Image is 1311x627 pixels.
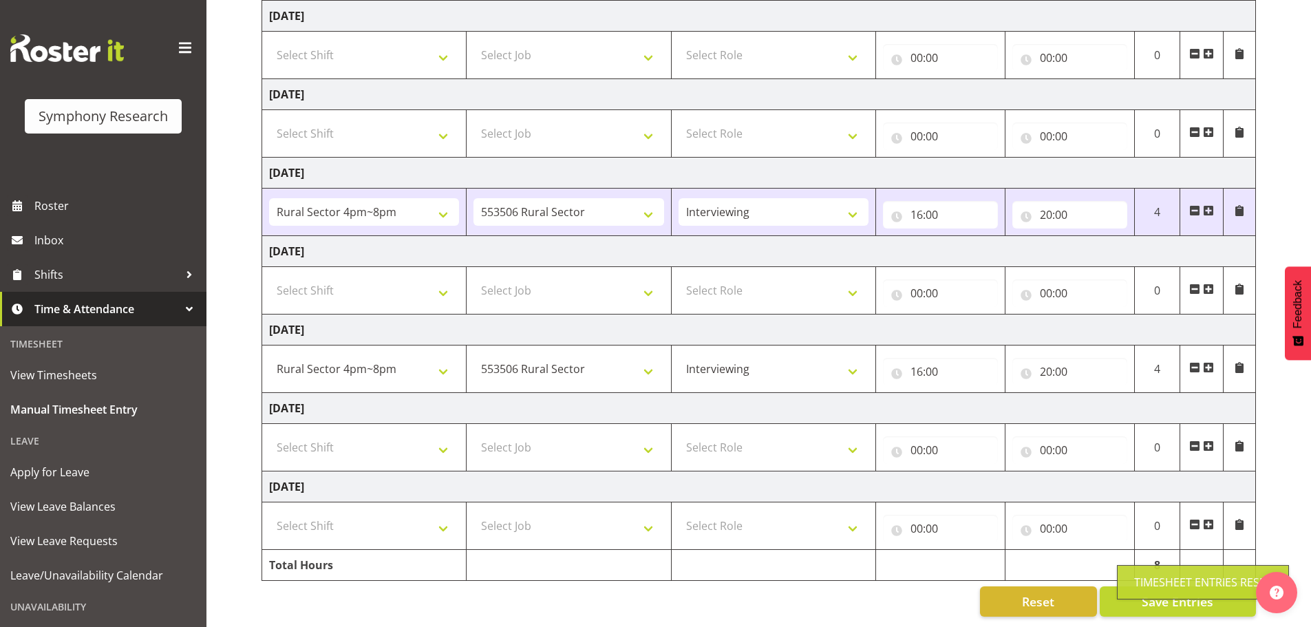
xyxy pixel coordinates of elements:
input: Click to select... [883,515,998,542]
input: Click to select... [883,123,998,150]
input: Click to select... [883,279,998,307]
input: Click to select... [883,358,998,385]
span: Time & Attendance [34,299,179,319]
td: 8 [1134,550,1180,581]
a: View Leave Balances [3,489,203,524]
td: 4 [1134,189,1180,236]
td: 4 [1134,346,1180,393]
input: Click to select... [1012,44,1127,72]
td: [DATE] [262,1,1256,32]
button: Save Entries [1100,586,1256,617]
td: 0 [1134,502,1180,550]
td: 0 [1134,424,1180,471]
span: View Leave Balances [10,496,196,517]
div: Timesheet [3,330,203,358]
input: Click to select... [1012,358,1127,385]
img: help-xxl-2.png [1270,586,1283,599]
td: [DATE] [262,471,1256,502]
span: Apply for Leave [10,462,196,482]
button: Reset [980,586,1097,617]
td: [DATE] [262,158,1256,189]
span: Feedback [1292,280,1304,328]
input: Click to select... [1012,123,1127,150]
input: Click to select... [1012,515,1127,542]
span: View Timesheets [10,365,196,385]
td: Total Hours [262,550,467,581]
input: Click to select... [883,436,998,464]
div: Timesheet Entries Reset [1134,574,1272,591]
td: [DATE] [262,79,1256,110]
div: Leave [3,427,203,455]
span: Save Entries [1142,593,1213,610]
input: Click to select... [1012,201,1127,229]
input: Click to select... [883,201,998,229]
input: Click to select... [883,44,998,72]
a: Manual Timesheet Entry [3,392,203,427]
td: 0 [1134,32,1180,79]
span: Inbox [34,230,200,251]
input: Click to select... [1012,436,1127,464]
td: 0 [1134,267,1180,315]
button: Feedback - Show survey [1285,266,1311,360]
a: Apply for Leave [3,455,203,489]
td: [DATE] [262,393,1256,424]
a: View Timesheets [3,358,203,392]
img: Rosterit website logo [10,34,124,62]
td: [DATE] [262,236,1256,267]
div: Unavailability [3,593,203,621]
span: View Leave Requests [10,531,196,551]
a: View Leave Requests [3,524,203,558]
a: Leave/Unavailability Calendar [3,558,203,593]
span: Roster [34,195,200,216]
span: Reset [1022,593,1054,610]
td: 0 [1134,110,1180,158]
span: Manual Timesheet Entry [10,399,196,420]
input: Click to select... [1012,279,1127,307]
td: [DATE] [262,315,1256,346]
div: Symphony Research [39,106,168,127]
span: Leave/Unavailability Calendar [10,565,196,586]
span: Shifts [34,264,179,285]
